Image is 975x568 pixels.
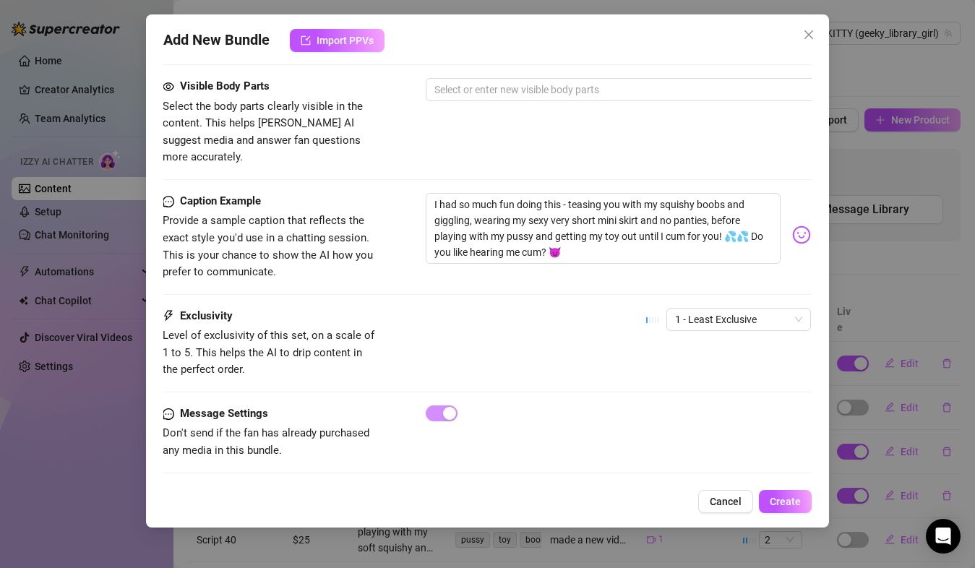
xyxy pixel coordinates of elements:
span: Cancel [710,496,742,507]
span: Create [770,496,801,507]
button: Create [759,490,812,513]
span: Select the body parts clearly visible in the content. This helps [PERSON_NAME] AI suggest media a... [163,100,363,164]
span: Provide a sample caption that reflects the exact style you'd use in a chatting session. This is y... [163,214,373,278]
div: Open Intercom Messenger [926,519,961,554]
span: thunderbolt [163,308,174,325]
button: Import PPVs [290,29,385,52]
span: message [163,193,174,210]
img: svg%3e [792,225,811,244]
span: close [803,29,815,40]
textarea: I had so much fun doing this - teasing you with my squishy boobs and giggling, wearing my sexy ve... [426,193,780,264]
button: Close [797,23,820,46]
span: import [301,35,311,46]
span: 1 - Least Exclusive [675,309,802,330]
span: Add New Bundle [163,29,270,52]
span: Close [797,29,820,40]
span: Don't send if the fan has already purchased any media in this bundle. [163,426,369,457]
button: Cancel [698,490,753,513]
span: Import PPVs [317,35,374,46]
strong: Visible Body Parts [180,79,270,92]
strong: Exclusivity [180,309,233,322]
span: message [163,405,174,423]
span: Level of exclusivity of this set, on a scale of 1 to 5. This helps the AI to drip content in the ... [163,329,374,376]
strong: Message Settings [180,407,268,420]
strong: Caption Example [180,194,261,207]
span: eye [163,81,174,92]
